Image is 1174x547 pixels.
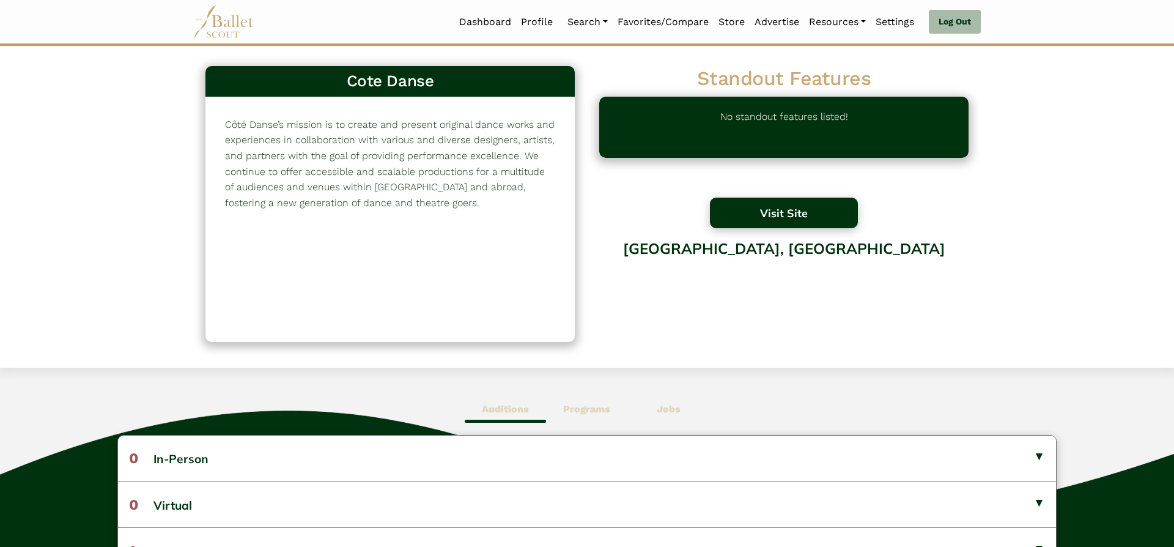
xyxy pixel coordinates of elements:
[710,198,858,228] button: Visit Site
[599,231,969,329] div: [GEOGRAPHIC_DATA], [GEOGRAPHIC_DATA]
[929,10,981,34] a: Log Out
[516,9,558,35] a: Profile
[871,9,919,35] a: Settings
[613,9,714,35] a: Favorites/Compare
[563,403,610,415] b: Programs
[118,482,1056,527] button: 0Virtual
[482,403,529,415] b: Auditions
[720,109,848,146] p: No standout features listed!
[563,9,613,35] a: Search
[215,71,565,92] h3: Cote Danse
[118,436,1056,481] button: 0In-Person
[657,403,681,415] b: Jobs
[804,9,871,35] a: Resources
[454,9,516,35] a: Dashboard
[599,66,969,92] h2: Standout Features
[750,9,804,35] a: Advertise
[129,450,138,467] span: 0
[714,9,750,35] a: Store
[225,117,555,211] p: Côté Danse’s mission is to create and present original dance works and experiences in collaborati...
[129,496,138,513] span: 0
